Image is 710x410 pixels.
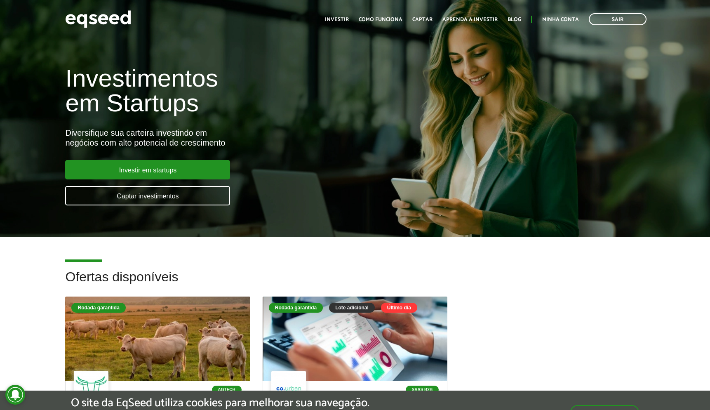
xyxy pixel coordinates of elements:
div: Último dia [381,303,417,313]
a: Blog [508,17,521,22]
h1: Investimentos em Startups [65,66,408,115]
div: Lote adicional [329,303,375,313]
img: EqSeed [65,8,131,30]
h5: O site da EqSeed utiliza cookies para melhorar sua navegação. [71,397,369,410]
p: SaaS B2B [406,386,439,394]
a: Minha conta [542,17,579,22]
div: Rodada garantida [269,303,323,313]
a: Aprenda a investir [442,17,498,22]
a: Como funciona [359,17,402,22]
div: Diversifique sua carteira investindo em negócios com alto potencial de crescimento [65,128,408,148]
h2: Ofertas disponíveis [65,270,644,297]
a: Investir [325,17,349,22]
a: Captar [412,17,433,22]
a: Sair [589,13,647,25]
div: Rodada garantida [71,303,125,313]
a: Captar investimentos [65,186,230,205]
p: Agtech [212,386,242,394]
a: Investir em startups [65,160,230,179]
